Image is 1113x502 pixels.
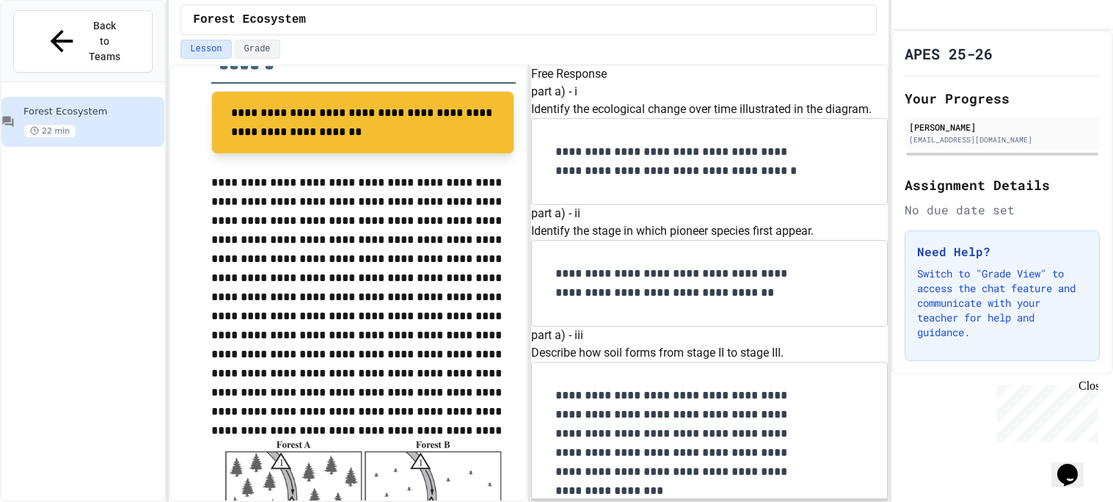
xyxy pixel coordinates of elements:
[905,175,1100,195] h2: Assignment Details
[531,222,888,240] p: Identify the stage in which pioneer species first appear.
[905,201,1100,219] div: No due date set
[13,10,153,73] button: Back to Teams
[917,266,1087,340] p: Switch to "Grade View" to access the chat feature and communicate with your teacher for help and ...
[6,6,101,93] div: Chat with us now!Close
[531,65,888,83] h6: Free Response
[531,327,888,344] h6: part a) - iii
[991,379,1098,442] iframe: chat widget
[1051,443,1098,487] iframe: chat widget
[917,243,1087,261] h3: Need Help?
[905,88,1100,109] h2: Your Progress
[531,83,888,101] h6: part a) - i
[193,11,306,29] span: Forest Ecosystem
[235,40,280,59] button: Grade
[905,43,993,64] h1: APES 25-26
[531,101,888,118] p: Identify the ecological change over time illustrated in the diagram.
[87,18,122,65] span: Back to Teams
[23,106,161,118] span: Forest Ecosystem
[909,120,1095,134] div: [PERSON_NAME]
[531,205,888,222] h6: part a) - ii
[23,124,76,138] span: 22 min
[180,40,231,59] button: Lesson
[531,344,888,362] p: Describe how soil forms from stage II to stage III.
[909,134,1095,145] div: [EMAIL_ADDRESS][DOMAIN_NAME]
